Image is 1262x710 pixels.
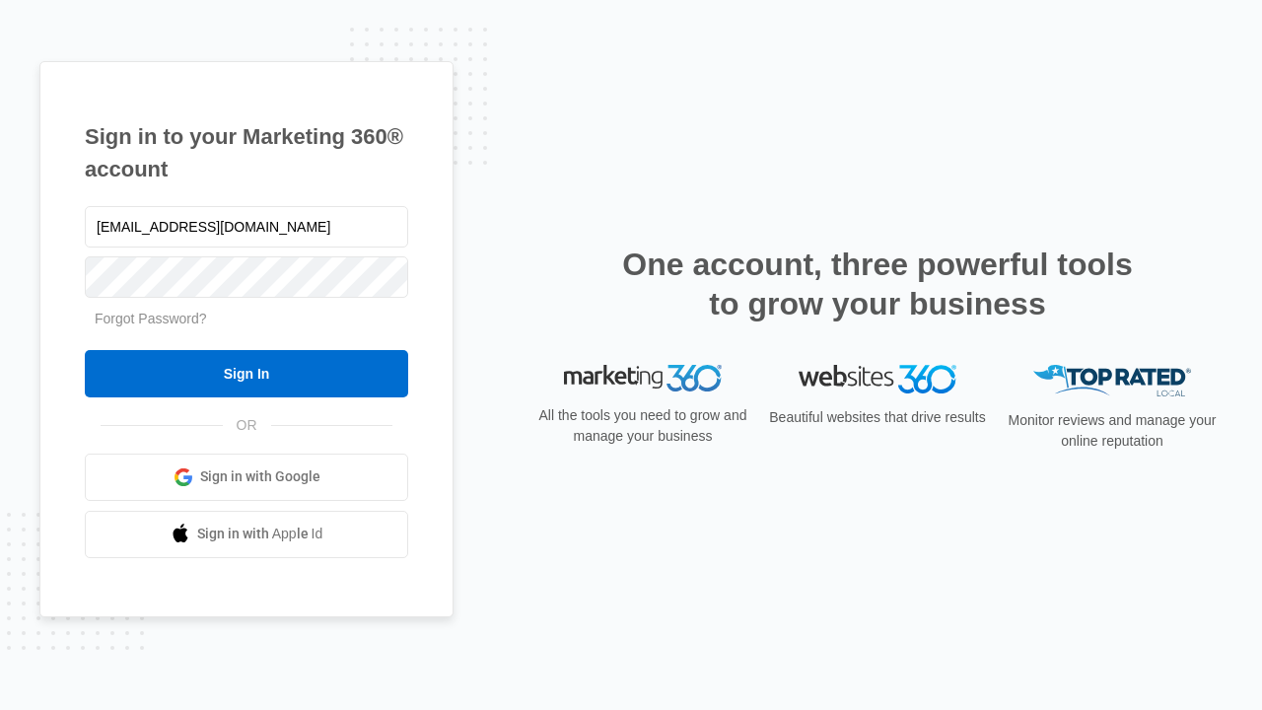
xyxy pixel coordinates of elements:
[616,245,1139,323] h2: One account, three powerful tools to grow your business
[85,511,408,558] a: Sign in with Apple Id
[85,206,408,248] input: Email
[1033,365,1191,397] img: Top Rated Local
[223,415,271,436] span: OR
[767,407,988,428] p: Beautiful websites that drive results
[85,120,408,185] h1: Sign in to your Marketing 360® account
[1002,410,1223,452] p: Monitor reviews and manage your online reputation
[95,311,207,326] a: Forgot Password?
[85,454,408,501] a: Sign in with Google
[532,405,753,447] p: All the tools you need to grow and manage your business
[85,350,408,397] input: Sign In
[799,365,956,393] img: Websites 360
[564,365,722,392] img: Marketing 360
[197,524,323,544] span: Sign in with Apple Id
[200,466,320,487] span: Sign in with Google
